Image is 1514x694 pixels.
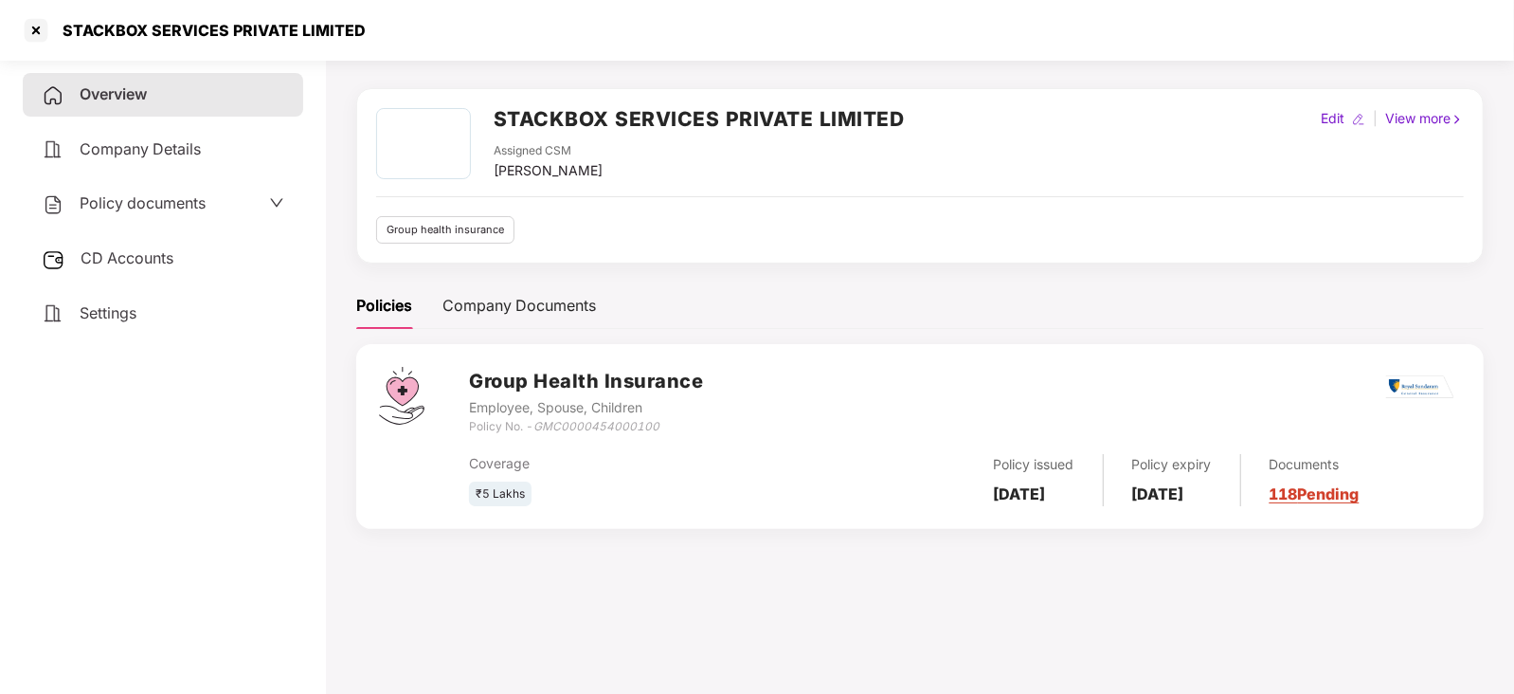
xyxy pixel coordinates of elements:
[42,248,65,271] img: svg+xml;base64,PHN2ZyB3aWR0aD0iMjUiIGhlaWdodD0iMjQiIHZpZXdCb3g9IjAgMCAyNSAyNCIgZmlsbD0ibm9uZSIgeG...
[1132,454,1212,475] div: Policy expiry
[356,294,412,318] div: Policies
[1386,375,1454,399] img: rsi.png
[1369,108,1381,129] div: |
[994,454,1074,475] div: Policy issued
[1270,454,1360,475] div: Documents
[42,84,64,107] img: svg+xml;base64,PHN2ZyB4bWxucz0iaHR0cDovL3d3dy53My5vcmcvMjAwMC9zdmciIHdpZHRoPSIyNCIgaGVpZ2h0PSIyNC...
[80,303,136,322] span: Settings
[81,248,173,267] span: CD Accounts
[1317,108,1348,129] div: Edit
[469,367,703,396] h3: Group Health Insurance
[442,294,596,318] div: Company Documents
[533,419,659,433] i: GMC0000454000100
[379,367,424,425] img: svg+xml;base64,PHN2ZyB4bWxucz0iaHR0cDovL3d3dy53My5vcmcvMjAwMC9zdmciIHdpZHRoPSI0Ny43MTQiIGhlaWdodD...
[1270,484,1360,503] a: 118 Pending
[1352,113,1365,126] img: editIcon
[42,302,64,325] img: svg+xml;base64,PHN2ZyB4bWxucz0iaHR0cDovL3d3dy53My5vcmcvMjAwMC9zdmciIHdpZHRoPSIyNCIgaGVpZ2h0PSIyNC...
[80,139,201,158] span: Company Details
[376,216,514,244] div: Group health insurance
[1132,484,1184,503] b: [DATE]
[80,193,206,212] span: Policy documents
[494,103,905,135] h2: STACKBOX SERVICES PRIVATE LIMITED
[469,418,703,436] div: Policy No. -
[51,21,366,40] div: STACKBOX SERVICES PRIVATE LIMITED
[269,195,284,210] span: down
[994,484,1046,503] b: [DATE]
[469,482,532,507] div: ₹5 Lakhs
[80,84,147,103] span: Overview
[42,193,64,216] img: svg+xml;base64,PHN2ZyB4bWxucz0iaHR0cDovL3d3dy53My5vcmcvMjAwMC9zdmciIHdpZHRoPSIyNCIgaGVpZ2h0PSIyNC...
[494,142,603,160] div: Assigned CSM
[469,453,800,474] div: Coverage
[469,397,703,418] div: Employee, Spouse, Children
[1381,108,1468,129] div: View more
[42,138,64,161] img: svg+xml;base64,PHN2ZyB4bWxucz0iaHR0cDovL3d3dy53My5vcmcvMjAwMC9zdmciIHdpZHRoPSIyNCIgaGVpZ2h0PSIyNC...
[494,160,603,181] div: [PERSON_NAME]
[1451,113,1464,126] img: rightIcon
